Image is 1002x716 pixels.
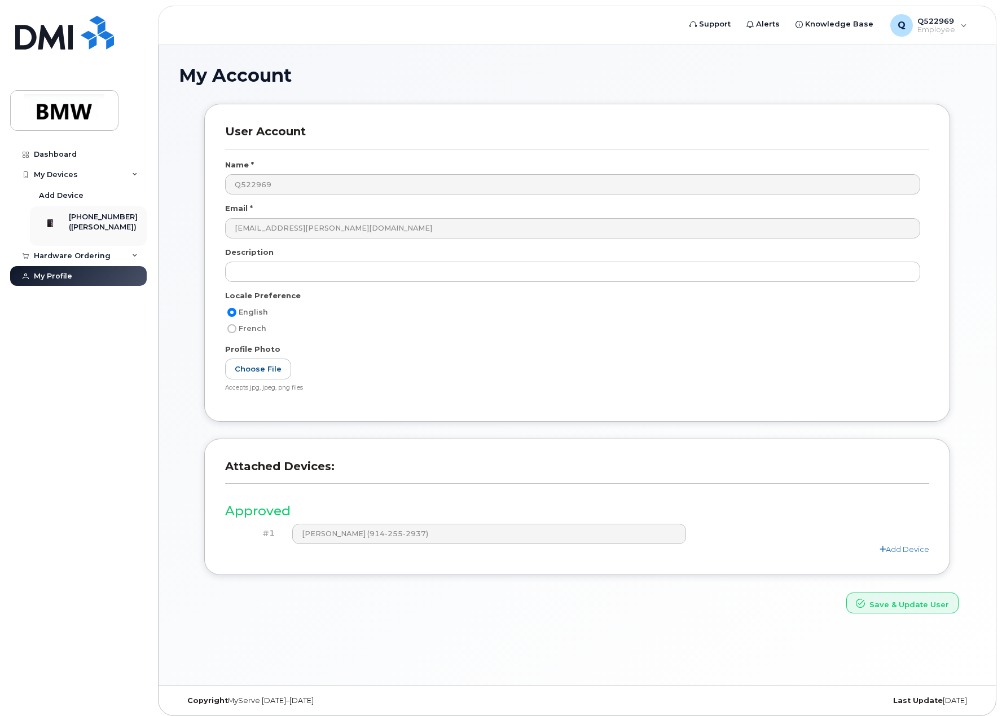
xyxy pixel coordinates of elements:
button: Save & Update User [846,593,959,613]
iframe: Messenger Launcher [953,667,994,708]
span: English [239,308,268,316]
span: French [239,324,266,333]
input: English [227,308,236,317]
label: Locale Preference [225,290,301,301]
h3: User Account [225,125,929,149]
label: Description [225,247,274,258]
h1: My Account [179,65,975,85]
a: Add Device [880,545,929,554]
input: French [227,324,236,333]
h3: Approved [225,504,929,518]
strong: Copyright [187,696,228,705]
div: MyServe [DATE]–[DATE] [179,696,445,705]
h4: #1 [234,529,275,538]
h3: Attached Devices: [225,459,929,484]
label: Choose File [225,359,291,379]
label: Profile Photo [225,344,280,355]
label: Name * [225,160,254,170]
label: Email * [225,203,253,214]
div: [DATE] [710,696,975,705]
div: Accepts jpg, jpeg, png files [225,384,920,392]
strong: Last Update [893,696,943,705]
